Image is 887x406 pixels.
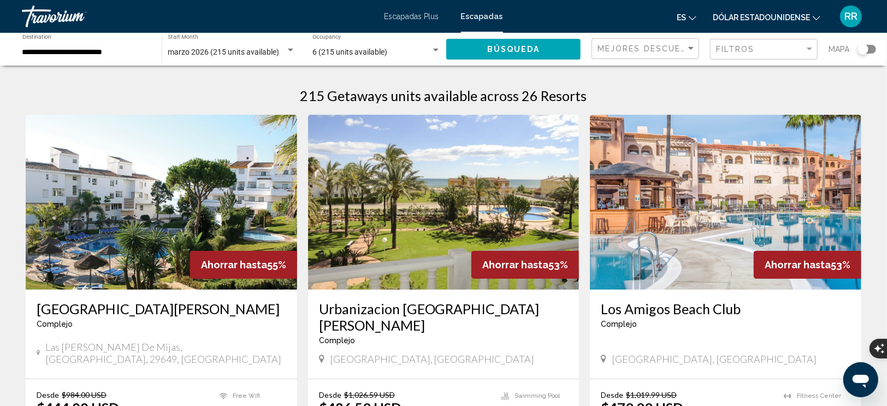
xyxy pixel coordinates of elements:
[201,259,267,270] span: Ahorrar hasta
[716,45,755,54] span: Filtros
[300,87,587,104] h1: 215 Getaways units available across 26 Resorts
[601,390,623,399] span: Desde
[837,5,865,28] button: Menú de usuario
[765,259,831,270] span: Ahorrar hasta
[62,390,107,399] span: $984.00 USD
[26,115,297,290] img: ii_drd1.jpg
[37,390,59,399] span: Desde
[677,13,686,22] font: es
[471,251,579,279] div: 53%
[598,44,707,53] span: Mejores descuentos
[626,390,677,399] span: $1,019.99 USD
[797,392,841,399] span: Fitness Center
[319,336,355,345] span: Complejo
[713,13,810,22] font: Dólar estadounidense
[37,301,286,317] a: [GEOGRAPHIC_DATA][PERSON_NAME]
[308,115,579,290] img: 2943O01X.jpg
[45,341,286,365] span: Las [PERSON_NAME] de Mijas, [GEOGRAPHIC_DATA], 29649, [GEOGRAPHIC_DATA]
[446,39,581,59] button: Búsqueda
[461,12,503,21] a: Escapadas
[168,48,279,56] span: marzo 2026 (215 units available)
[515,392,560,399] span: Swimming Pool
[843,362,878,397] iframe: Botón para iniciar la ventana de mensajería
[829,42,849,57] span: Mapa
[482,259,548,270] span: Ahorrar hasta
[754,251,861,279] div: 53%
[385,12,439,21] a: Escapadas Plus
[319,301,569,333] a: Urbanizacion [GEOGRAPHIC_DATA][PERSON_NAME]
[312,48,387,56] span: 6 (215 units available)
[844,10,858,22] font: RR
[487,45,540,54] span: Búsqueda
[233,392,260,399] span: Free Wifi
[713,9,820,25] button: Cambiar moneda
[677,9,696,25] button: Cambiar idioma
[22,5,374,27] a: Travorium
[612,353,817,365] span: [GEOGRAPHIC_DATA], [GEOGRAPHIC_DATA]
[601,320,637,328] span: Complejo
[319,390,341,399] span: Desde
[710,38,818,61] button: Filter
[601,301,850,317] a: Los Amigos Beach Club
[598,44,696,54] mat-select: Sort by
[330,353,535,365] span: [GEOGRAPHIC_DATA], [GEOGRAPHIC_DATA]
[37,320,73,328] span: Complejo
[590,115,861,290] img: 1979O01X.jpg
[190,251,297,279] div: 55%
[344,390,395,399] span: $1,026.59 USD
